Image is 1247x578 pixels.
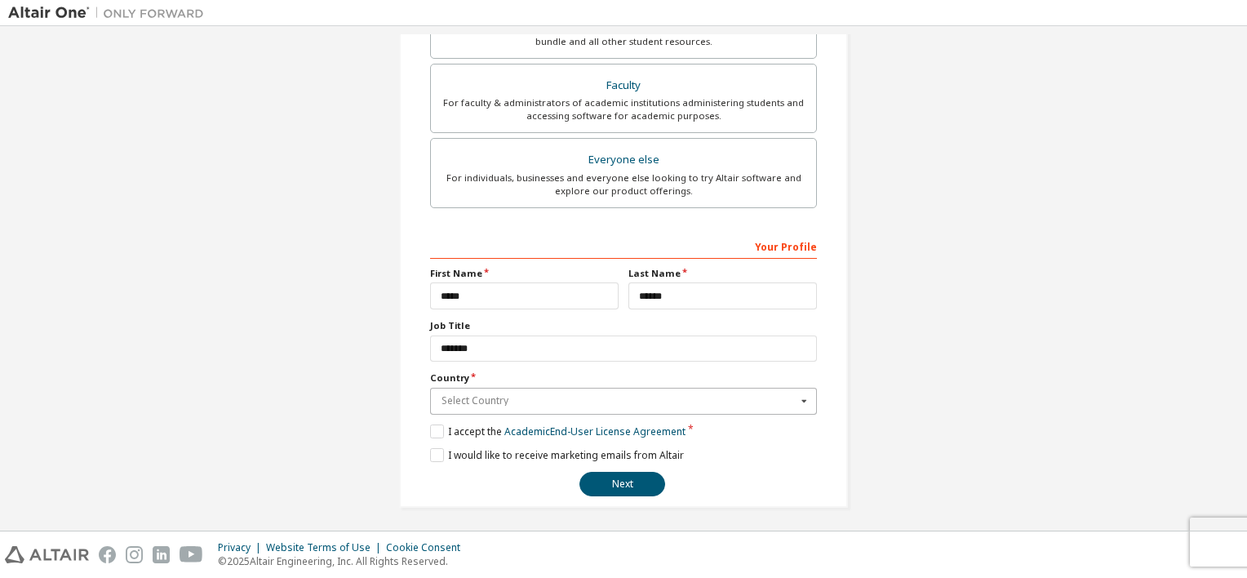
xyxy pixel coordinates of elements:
[579,472,665,496] button: Next
[218,554,470,568] p: © 2025 Altair Engineering, Inc. All Rights Reserved.
[386,541,470,554] div: Cookie Consent
[430,371,817,385] label: Country
[218,541,266,554] div: Privacy
[441,22,806,48] div: For currently enrolled students looking to access the free Altair Student Edition bundle and all ...
[153,546,170,563] img: linkedin.svg
[504,425,686,438] a: Academic End-User License Agreement
[441,149,806,171] div: Everyone else
[628,267,817,280] label: Last Name
[430,267,619,280] label: First Name
[441,96,806,122] div: For faculty & administrators of academic institutions administering students and accessing softwa...
[99,546,116,563] img: facebook.svg
[8,5,212,21] img: Altair One
[180,546,203,563] img: youtube.svg
[430,233,817,259] div: Your Profile
[441,74,806,97] div: Faculty
[430,448,684,462] label: I would like to receive marketing emails from Altair
[266,541,386,554] div: Website Terms of Use
[5,546,89,563] img: altair_logo.svg
[442,396,797,406] div: Select Country
[126,546,143,563] img: instagram.svg
[430,319,817,332] label: Job Title
[430,425,686,438] label: I accept the
[441,171,806,198] div: For individuals, businesses and everyone else looking to try Altair software and explore our prod...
